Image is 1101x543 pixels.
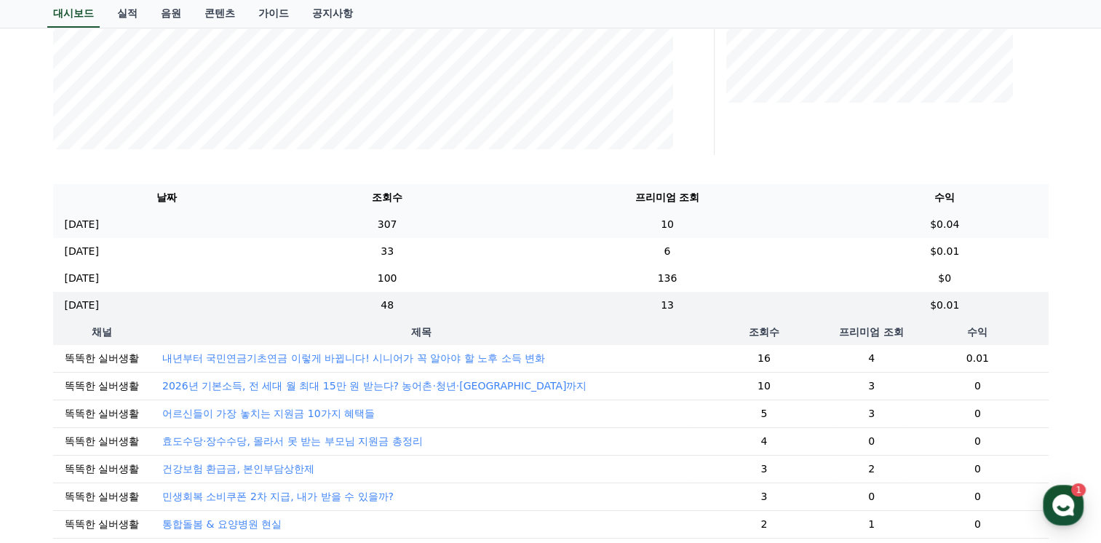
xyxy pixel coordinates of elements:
[692,510,837,538] td: 2
[907,483,1049,510] td: 0
[133,445,151,456] span: 대화
[836,345,907,373] td: 4
[53,319,151,345] th: 채널
[841,292,1049,319] td: $0.01
[493,238,840,265] td: 6
[162,378,587,393] button: 2026년 기본소득, 전 세대 월 최대 15만 원 받는다? 농어촌·청년·[GEOGRAPHIC_DATA]까지
[836,455,907,483] td: 2
[53,510,151,538] td: 똑똑한 실버생활
[65,298,99,313] p: [DATE]
[53,483,151,510] td: 똑똑한 실버생활
[841,265,1049,292] td: $0
[692,319,837,345] th: 조회수
[281,238,493,265] td: 33
[907,345,1049,373] td: 0.01
[692,483,837,510] td: 3
[65,244,99,259] p: [DATE]
[836,372,907,400] td: 3
[907,455,1049,483] td: 0
[162,434,423,448] button: 효도수당·장수수당, 몰라서 못 받는 부모님 지원금 총정리
[493,184,840,211] th: 프리미엄 조회
[4,422,96,459] a: 홈
[836,400,907,427] td: 3
[907,400,1049,427] td: 0
[162,406,375,421] button: 어르신들이 가장 놓치는 지원금 10가지 혜택들
[151,319,692,345] th: 제목
[692,455,837,483] td: 3
[692,400,837,427] td: 5
[53,372,151,400] td: 똑똑한 실버생활
[493,292,840,319] td: 13
[841,238,1049,265] td: $0.01
[65,271,99,286] p: [DATE]
[841,211,1049,238] td: $0.04
[53,184,281,211] th: 날짜
[907,319,1049,345] th: 수익
[53,427,151,455] td: 똑똑한 실버생활
[281,265,493,292] td: 100
[493,211,840,238] td: 10
[65,217,99,232] p: [DATE]
[225,444,242,456] span: 설정
[162,489,394,504] button: 민생회복 소비쿠폰 2차 지급, 내가 받을 수 있을까?
[907,510,1049,538] td: 0
[907,427,1049,455] td: 0
[841,184,1049,211] th: 수익
[162,351,545,365] button: 내년부터 국민연금기초연금 이렇게 바뀝니다! 시니어가 꼭 알아야 할 노후 소득 변화
[162,517,282,531] button: 통합돌봄 & 요양병원 현실
[188,422,279,459] a: 설정
[836,427,907,455] td: 0
[836,319,907,345] th: 프리미엄 조회
[692,372,837,400] td: 10
[46,444,55,456] span: 홈
[53,400,151,427] td: 똑똑한 실버생활
[148,421,153,433] span: 1
[493,265,840,292] td: 136
[836,483,907,510] td: 0
[692,427,837,455] td: 4
[281,184,493,211] th: 조회수
[53,345,151,373] td: 똑똑한 실버생활
[281,211,493,238] td: 307
[836,510,907,538] td: 1
[907,372,1049,400] td: 0
[96,422,188,459] a: 1대화
[53,455,151,483] td: 똑똑한 실버생활
[692,345,837,373] td: 16
[162,461,314,476] button: 건강보험 환급금, 본인부담상한제
[281,292,493,319] td: 48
